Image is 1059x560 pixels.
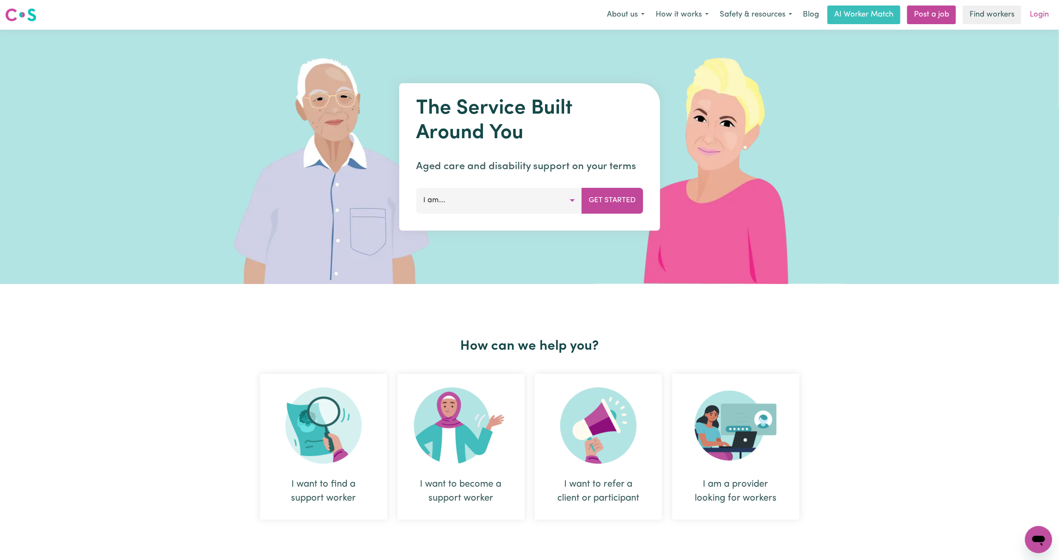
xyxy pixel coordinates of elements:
[416,97,643,145] h1: The Service Built Around You
[827,6,900,24] a: AI Worker Match
[695,387,777,464] img: Provider
[285,387,362,464] img: Search
[601,6,650,24] button: About us
[693,477,779,505] div: I am a provider looking for workers
[255,338,805,354] h2: How can we help you?
[5,7,36,22] img: Careseekers logo
[555,477,642,505] div: I want to refer a client or participant
[414,387,508,464] img: Become Worker
[581,188,643,213] button: Get Started
[963,6,1021,24] a: Find workers
[650,6,714,24] button: How it works
[397,374,525,520] div: I want to become a support worker
[280,477,367,505] div: I want to find a support worker
[5,5,36,25] a: Careseekers logo
[907,6,956,24] a: Post a job
[1025,6,1054,24] a: Login
[416,159,643,174] p: Aged care and disability support on your terms
[714,6,798,24] button: Safety & resources
[260,374,387,520] div: I want to find a support worker
[672,374,799,520] div: I am a provider looking for workers
[416,188,582,213] button: I am...
[418,477,504,505] div: I want to become a support worker
[535,374,662,520] div: I want to refer a client or participant
[560,387,637,464] img: Refer
[1025,526,1052,553] iframe: Button to launch messaging window, conversation in progress
[798,6,824,24] a: Blog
